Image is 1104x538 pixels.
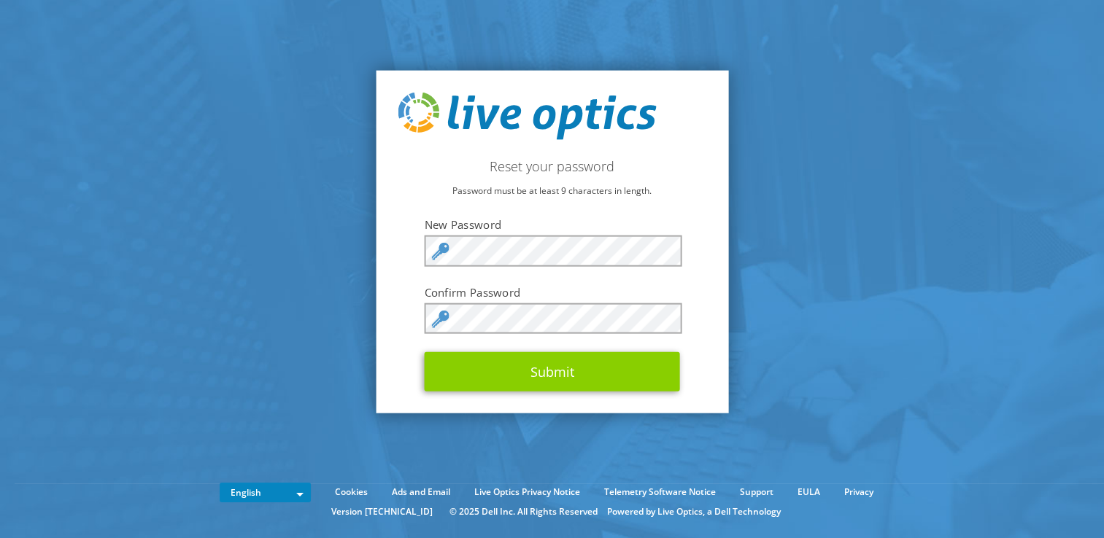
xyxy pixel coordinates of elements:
[398,183,706,199] p: Password must be at least 9 characters in length.
[425,217,680,232] label: New Password
[425,352,680,391] button: Submit
[425,284,680,299] label: Confirm Password
[324,504,440,520] li: Version [TECHNICAL_ID]
[381,484,461,500] a: Ads and Email
[593,484,727,500] a: Telemetry Software Notice
[607,504,781,520] li: Powered by Live Optics, a Dell Technology
[833,484,884,500] a: Privacy
[729,484,784,500] a: Support
[463,484,591,500] a: Live Optics Privacy Notice
[787,484,831,500] a: EULA
[324,484,379,500] a: Cookies
[398,158,706,174] h2: Reset your password
[398,92,656,140] img: live_optics_svg.svg
[442,504,605,520] li: © 2025 Dell Inc. All Rights Reserved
